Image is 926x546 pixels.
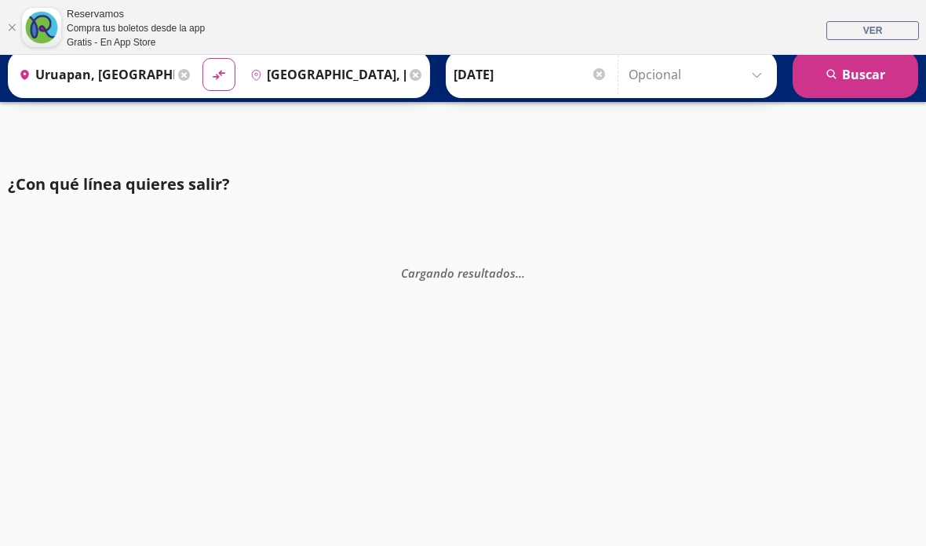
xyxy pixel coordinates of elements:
em: Cargando resultados [401,265,525,281]
a: Cerrar [7,23,16,32]
input: Opcional [629,55,769,94]
span: . [516,265,519,281]
span: VER [863,25,883,36]
div: Reservamos [67,6,205,22]
a: VER [826,21,919,40]
p: ¿Con qué línea quieres salir? [8,173,230,196]
div: Gratis - En App Store [67,35,205,49]
span: . [522,265,525,281]
input: Buscar Destino [244,55,406,94]
div: Compra tus boletos desde la app [67,21,205,35]
input: Buscar Origen [13,55,174,94]
span: . [519,265,522,281]
button: Buscar [793,51,918,98]
input: Elegir Fecha [454,55,607,94]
